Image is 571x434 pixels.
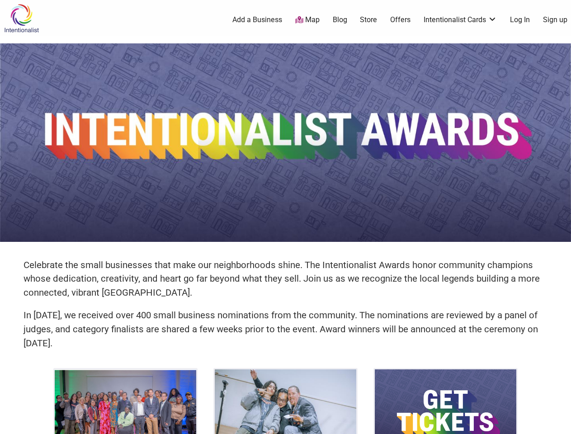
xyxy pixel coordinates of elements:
[24,308,548,350] p: In [DATE], we received over 400 small business nominations from the community. The nominations ar...
[360,15,377,25] a: Store
[232,15,282,25] a: Add a Business
[24,258,548,300] p: Celebrate the small businesses that make our neighborhoods shine. The Intentionalist Awards honor...
[333,15,347,25] a: Blog
[295,15,320,25] a: Map
[390,15,411,25] a: Offers
[543,15,567,25] a: Sign up
[510,15,530,25] a: Log In
[424,15,497,25] a: Intentionalist Cards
